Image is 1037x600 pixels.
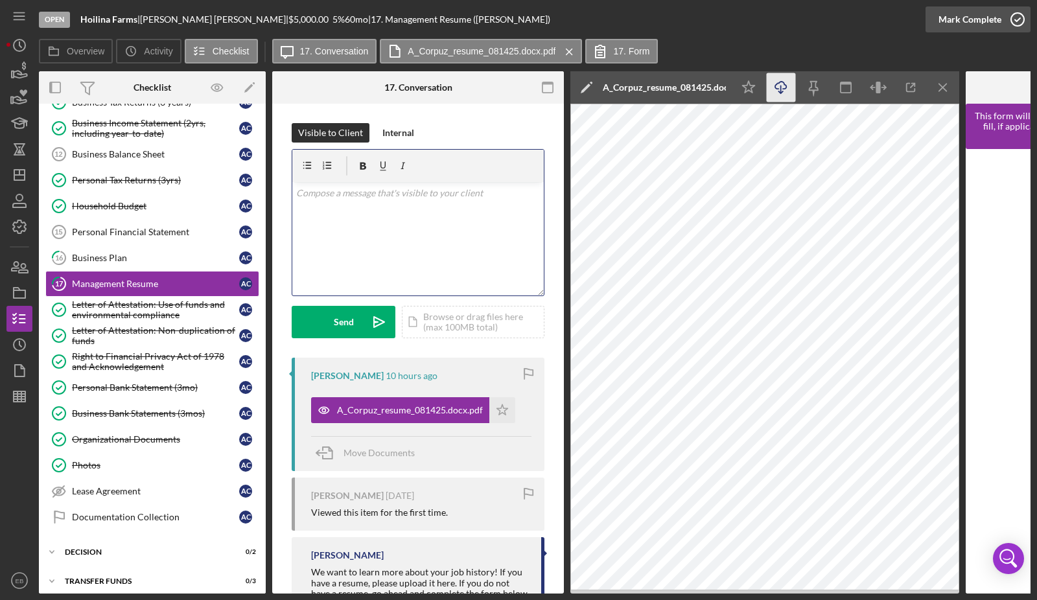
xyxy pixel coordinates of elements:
[16,577,24,584] text: EB
[239,459,252,472] div: A C
[384,82,452,93] div: 17. Conversation
[72,299,239,320] div: Letter of Attestation: Use of funds and environmental compliance
[332,14,345,25] div: 5 %
[72,408,239,419] div: Business Bank Statements (3mos)
[45,167,259,193] a: Personal Tax Returns (3yrs)AC
[239,225,252,238] div: A C
[239,355,252,368] div: A C
[72,149,239,159] div: Business Balance Sheet
[55,253,64,262] tspan: 16
[72,175,239,185] div: Personal Tax Returns (3yrs)
[239,303,252,316] div: A C
[239,433,252,446] div: A C
[239,122,252,135] div: A C
[72,325,239,346] div: Letter of Attestation: Non-duplication of funds
[72,460,239,470] div: Photos
[239,251,252,264] div: A C
[408,46,555,56] label: A_Corpuz_resume_081425.docx.pdf
[45,426,259,452] a: Organizational DocumentsAC
[993,543,1024,574] div: Open Intercom Messenger
[45,245,259,271] a: 16Business PlanAC
[938,6,1001,32] div: Mark Complete
[239,407,252,420] div: A C
[72,486,239,496] div: Lease Agreement
[288,14,332,25] div: $5,000.00
[368,14,550,25] div: | 17. Management Resume ([PERSON_NAME])
[603,82,726,93] div: A_Corpuz_resume_081425.docx.pdf
[376,123,421,143] button: Internal
[311,507,448,518] div: Viewed this item for the first time.
[345,14,368,25] div: 60 mo
[45,297,259,323] a: Letter of Attestation: Use of funds and environmental complianceAC
[382,123,414,143] div: Internal
[72,434,239,444] div: Organizational Documents
[80,14,137,25] b: Hoilina Farms
[45,349,259,375] a: Right to Financial Privacy Act of 1978 and AcknowledgementAC
[45,193,259,219] a: Household BudgetAC
[54,228,62,236] tspan: 15
[72,253,239,263] div: Business Plan
[311,490,384,501] div: [PERSON_NAME]
[337,405,483,415] div: A_Corpuz_resume_081425.docx.pdf
[239,381,252,394] div: A C
[6,568,32,594] button: EB
[55,279,64,288] tspan: 17
[311,397,515,423] button: A_Corpuz_resume_081425.docx.pdf
[185,39,258,63] button: Checklist
[72,382,239,393] div: Personal Bank Statement (3mo)
[67,46,104,56] label: Overview
[45,141,259,167] a: 12Business Balance SheetAC
[144,46,172,56] label: Activity
[45,219,259,245] a: 15Personal Financial StatementAC
[134,82,171,93] div: Checklist
[239,277,252,290] div: A C
[45,115,259,141] a: Business Income Statement (2yrs, including year-to-date)AC
[585,39,658,63] button: 17. Form
[380,39,582,63] button: A_Corpuz_resume_081425.docx.pdf
[239,485,252,498] div: A C
[45,452,259,478] a: PhotosAC
[72,351,239,372] div: Right to Financial Privacy Act of 1978 and Acknowledgement
[72,279,239,289] div: Management Resume
[140,14,288,25] div: [PERSON_NAME] [PERSON_NAME] |
[311,550,384,560] div: [PERSON_NAME]
[292,123,369,143] button: Visible to Client
[45,478,259,504] a: Lease AgreementAC
[386,371,437,381] time: 2025-08-15 08:32
[239,329,252,342] div: A C
[300,46,369,56] label: 17. Conversation
[298,123,363,143] div: Visible to Client
[311,437,428,469] button: Move Documents
[334,306,354,338] div: Send
[45,323,259,349] a: Letter of Attestation: Non-duplication of fundsAC
[613,46,649,56] label: 17. Form
[311,371,384,381] div: [PERSON_NAME]
[239,200,252,213] div: A C
[292,306,395,338] button: Send
[80,14,140,25] div: |
[45,375,259,400] a: Personal Bank Statement (3mo)AC
[45,271,259,297] a: 17Management ResumeAC
[239,174,252,187] div: A C
[72,512,239,522] div: Documentation Collection
[54,150,62,158] tspan: 12
[45,400,259,426] a: Business Bank Statements (3mos)AC
[116,39,181,63] button: Activity
[386,490,414,501] time: 2025-08-12 00:19
[213,46,250,56] label: Checklist
[45,504,259,530] a: Documentation CollectionAC
[65,548,224,556] div: Decision
[72,118,239,139] div: Business Income Statement (2yrs, including year-to-date)
[344,447,415,458] span: Move Documents
[272,39,377,63] button: 17. Conversation
[72,201,239,211] div: Household Budget
[39,39,113,63] button: Overview
[239,511,252,524] div: A C
[72,227,239,237] div: Personal Financial Statement
[233,548,256,556] div: 0 / 2
[39,12,70,28] div: Open
[233,577,256,585] div: 0 / 3
[239,148,252,161] div: A C
[926,6,1031,32] button: Mark Complete
[65,577,224,585] div: Transfer Funds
